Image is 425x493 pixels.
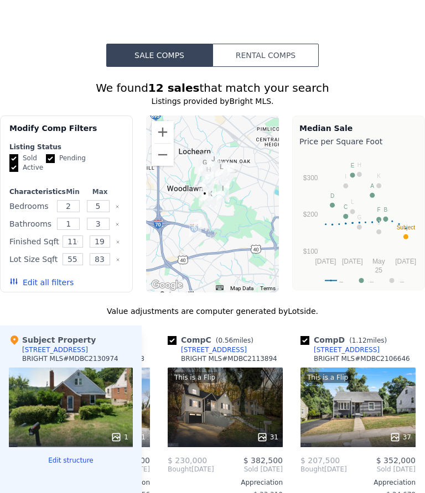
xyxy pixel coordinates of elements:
[198,160,219,187] div: 2701 Gwynnmore Ave
[116,240,120,244] button: Clear
[115,222,120,227] button: Clear
[181,354,277,363] div: BRIGHT MLS # MDBC2113894
[303,174,318,182] text: $300
[376,456,416,465] span: $ 352,000
[212,179,234,206] div: 2435 Pickwick Rd
[9,143,123,151] div: Listing Status
[148,81,200,95] strong: 12 sales
[9,334,96,345] div: Subject Property
[152,144,174,166] button: Zoom out
[168,345,247,354] a: [STREET_ADDRESS]
[22,345,88,354] div: [STREET_ADDRESS]
[9,216,51,232] div: Bathrooms
[9,123,123,143] div: Modify Comp Filters
[211,337,258,344] span: ( miles)
[230,285,253,292] button: Map Data
[377,207,381,213] text: F
[300,456,340,465] span: $ 207,500
[305,372,350,383] div: This is a Flip
[257,432,278,443] div: 31
[330,193,334,199] text: D
[345,337,391,344] span: ( miles)
[300,465,347,474] div: [DATE]
[9,154,18,163] input: Sold
[46,154,86,163] label: Pending
[370,183,374,189] text: A
[168,456,207,465] span: $ 230,000
[351,162,355,169] text: E
[314,345,380,354] div: [STREET_ADDRESS]
[314,354,410,363] div: BRIGHT MLS # MDBC2106646
[300,345,380,354] a: [STREET_ADDRESS]
[342,258,363,265] text: [DATE]
[372,258,385,265] text: May
[181,345,247,354] div: [STREET_ADDRESS]
[351,199,354,205] text: L
[9,154,37,163] label: Sold
[185,215,206,243] div: 1533 Ingleside Ave
[357,214,361,221] text: G
[375,266,383,274] text: 25
[9,277,74,288] button: Edit all filters
[46,154,55,163] input: Pending
[9,456,133,465] button: Edit structure
[89,187,111,196] div: Max
[300,334,391,345] div: Comp D
[300,478,416,487] div: Appreciation
[152,121,174,143] button: Zoom in
[218,337,233,344] span: 0.56
[168,465,214,474] div: [DATE]
[357,162,361,168] text: H
[9,163,18,172] input: Active
[315,258,336,265] text: [DATE]
[9,234,57,249] div: Finished Sqft
[303,211,318,218] text: $200
[168,334,258,345] div: Comp C
[116,258,120,262] button: Clear
[9,198,51,214] div: Bedrooms
[299,149,418,287] svg: A chart.
[214,465,283,474] span: Sold [DATE]
[390,432,411,443] div: 37
[168,465,191,474] span: Bought
[243,456,283,465] span: $ 382,500
[344,204,348,210] text: C
[115,204,120,209] button: Clear
[400,277,404,284] text: …
[211,157,232,185] div: 3014 Wayne Ave
[300,465,324,474] span: Bought
[22,354,118,363] div: BRIGHT MLS # MDBC2130974
[111,432,128,443] div: 1
[149,278,185,292] img: Google
[9,187,57,196] div: Characteristics
[397,224,416,230] text: Subject
[347,465,416,474] span: Sold [DATE]
[9,251,57,267] div: Lot Size Sqft
[395,258,416,265] text: [DATE]
[203,149,224,177] div: 5619 Wayne Ave
[339,277,343,284] text: …
[194,183,215,211] div: 5601 Windsor Mill Rd
[303,248,318,255] text: $100
[377,219,380,225] text: J
[260,285,276,291] a: Terms (opens in new tab)
[197,149,218,176] div: 5409 Montbel Ave
[61,187,84,196] div: Min
[9,163,43,172] label: Active
[299,123,418,134] div: Median Sale
[384,207,388,213] text: B
[106,44,212,67] button: Sale Comps
[216,285,224,290] button: Keyboard shortcuts
[172,372,217,383] div: This is a Flip
[299,134,418,149] div: Price per Square Foot
[149,278,185,292] a: Open this area in Google Maps (opens a new window)
[352,337,367,344] span: 1.12
[370,277,374,284] text: …
[345,174,346,180] text: I
[212,44,319,67] button: Rental Comps
[197,167,218,195] div: 2519 Cedar Dr
[168,478,283,487] div: Appreciation
[377,173,381,179] text: K
[194,153,215,180] div: 5306 Pembroke Ave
